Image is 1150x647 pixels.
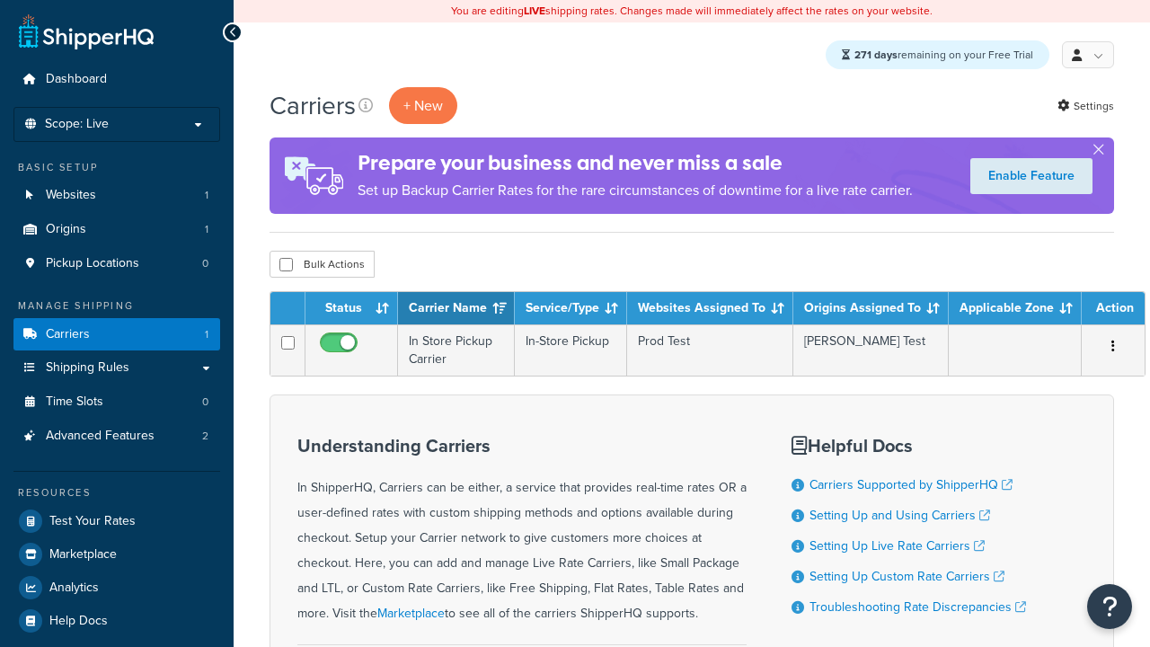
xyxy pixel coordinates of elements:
a: ShipperHQ Home [19,13,154,49]
div: In ShipperHQ, Carriers can be either, a service that provides real-time rates OR a user-defined r... [297,436,747,626]
a: Enable Feature [970,158,1092,194]
td: Prod Test [627,324,793,376]
a: Troubleshooting Rate Discrepancies [809,598,1026,616]
span: Analytics [49,581,99,596]
span: Advanced Features [46,429,155,444]
button: Open Resource Center [1087,584,1132,629]
div: Resources [13,485,220,501]
span: Marketplace [49,547,117,563]
span: Dashboard [46,72,107,87]
a: Pickup Locations 0 [13,247,220,280]
th: Status: activate to sort column ascending [305,292,398,324]
li: Origins [13,213,220,246]
span: Help Docs [49,614,108,629]
div: Basic Setup [13,160,220,175]
p: Set up Backup Carrier Rates for the rare circumstances of downtime for a live rate carrier. [358,178,913,203]
h3: Helpful Docs [792,436,1026,456]
a: Dashboard [13,63,220,96]
li: Time Slots [13,386,220,419]
th: Websites Assigned To: activate to sort column ascending [627,292,793,324]
a: Settings [1057,93,1114,119]
a: Test Your Rates [13,505,220,537]
span: Origins [46,222,86,237]
button: Bulk Actions [270,251,375,278]
div: remaining on your Free Trial [826,40,1049,69]
li: Pickup Locations [13,247,220,280]
a: Help Docs [13,605,220,637]
a: Analytics [13,572,220,604]
a: Websites 1 [13,179,220,212]
td: In Store Pickup Carrier [398,324,515,376]
a: Setting Up and Using Carriers [809,506,990,525]
li: Carriers [13,318,220,351]
a: Origins 1 [13,213,220,246]
h4: Prepare your business and never miss a sale [358,148,913,178]
span: 0 [202,394,208,410]
button: + New [389,87,457,124]
td: [PERSON_NAME] Test [793,324,949,376]
a: Shipping Rules [13,351,220,385]
th: Origins Assigned To: activate to sort column ascending [793,292,949,324]
span: Shipping Rules [46,360,129,376]
h3: Understanding Carriers [297,436,747,456]
span: Test Your Rates [49,514,136,529]
span: Pickup Locations [46,256,139,271]
th: Carrier Name: activate to sort column ascending [398,292,515,324]
a: Marketplace [377,604,445,623]
a: Carriers Supported by ShipperHQ [809,475,1013,494]
span: 2 [202,429,208,444]
span: Time Slots [46,394,103,410]
span: 0 [202,256,208,271]
a: Time Slots 0 [13,386,220,419]
strong: 271 days [854,47,898,63]
td: In-Store Pickup [515,324,627,376]
span: Websites [46,188,96,203]
th: Service/Type: activate to sort column ascending [515,292,627,324]
a: Setting Up Custom Rate Carriers [809,567,1004,586]
a: Setting Up Live Rate Carriers [809,536,985,555]
li: Websites [13,179,220,212]
th: Applicable Zone: activate to sort column ascending [949,292,1082,324]
span: Carriers [46,327,90,342]
span: Scope: Live [45,117,109,132]
th: Action [1082,292,1145,324]
a: Marketplace [13,538,220,571]
span: 1 [205,222,208,237]
h1: Carriers [270,88,356,123]
img: ad-rules-rateshop-fe6ec290ccb7230408bd80ed9643f0289d75e0ffd9eb532fc0e269fcd187b520.png [270,137,358,214]
div: Manage Shipping [13,298,220,314]
b: LIVE [524,3,545,19]
span: 1 [205,327,208,342]
li: Advanced Features [13,420,220,453]
span: 1 [205,188,208,203]
a: Carriers 1 [13,318,220,351]
a: Advanced Features 2 [13,420,220,453]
